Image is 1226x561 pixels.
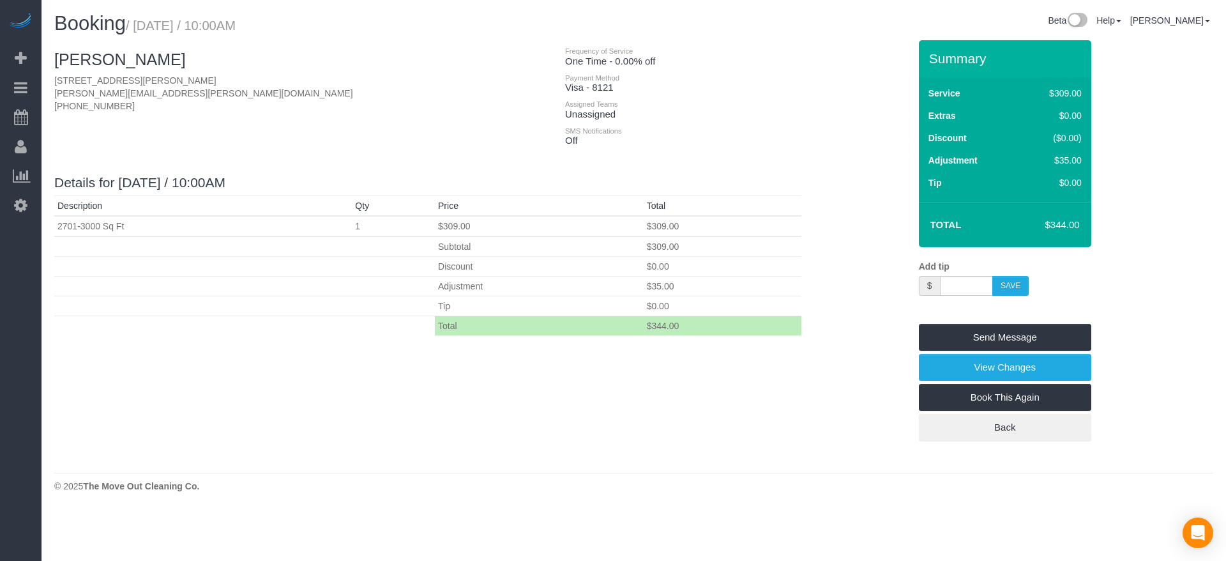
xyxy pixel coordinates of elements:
a: Beta [1048,15,1087,26]
div: © 2025 [54,480,1213,493]
small: / [DATE] / 10:00AM [126,19,236,33]
small: Payment Method [565,74,619,82]
td: $309.00 [644,236,801,257]
td: Total [435,316,644,335]
label: Discount [928,132,967,144]
a: Back [919,414,1091,441]
td: Subtotal [435,236,644,257]
a: Send Message [919,324,1091,351]
button: SAVE [992,276,1029,296]
h4: Unassigned [565,98,801,119]
span: Booking [54,12,126,35]
a: Book This Again [919,384,1091,411]
h3: Summary [929,51,1085,66]
small: Assigned Teams [565,100,617,108]
td: $0.00 [644,296,801,316]
td: $35.00 [644,276,801,296]
div: $309.00 [1022,87,1082,100]
th: Qty [352,196,435,216]
div: $0.00 [1022,109,1082,122]
a: Help [1096,15,1121,26]
td: 1 [352,216,435,236]
div: Open Intercom Messenger [1183,518,1213,548]
td: $344.00 [644,316,801,335]
h4: Visa - 8121 [565,72,801,93]
h4: $344.00 [1007,220,1080,231]
small: SMS Notifications [565,127,622,135]
strong: Total [930,219,962,230]
td: 2701-3000 Sq Ft [54,216,352,236]
th: Price [435,196,644,216]
td: Discount [435,256,644,276]
td: $309.00 [644,216,801,236]
strong: The Move Out Cleaning Co. [83,481,199,491]
label: Service [928,87,960,100]
a: [PERSON_NAME] [1130,15,1210,26]
label: Adjustment [928,154,978,167]
small: Frequency of Service [565,47,633,55]
img: New interface [1066,13,1087,29]
img: Automaid Logo [8,13,33,31]
th: Description [54,196,352,216]
h2: [PERSON_NAME] [54,51,482,69]
span: $0.00 [647,261,669,272]
td: Adjustment [435,276,644,296]
span: $ [919,276,940,296]
h4: Off [565,125,801,146]
td: Tip [435,296,644,316]
td: $309.00 [435,216,644,236]
div: $35.00 [1022,154,1082,167]
label: Add tip [919,260,950,273]
div: ($0.00) [1022,132,1082,144]
label: Tip [928,176,942,189]
a: View Changes [919,354,1091,381]
label: Extras [928,109,956,122]
div: $0.00 [1022,176,1082,189]
span: One Time - 0.00% off [565,56,655,66]
p: [STREET_ADDRESS][PERSON_NAME] [PERSON_NAME][EMAIL_ADDRESS][PERSON_NAME][DOMAIN_NAME] [PHONE_NUMBER] [54,74,482,112]
th: Total [644,196,801,216]
h3: Details for [DATE] / 10:00AM [54,175,801,190]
